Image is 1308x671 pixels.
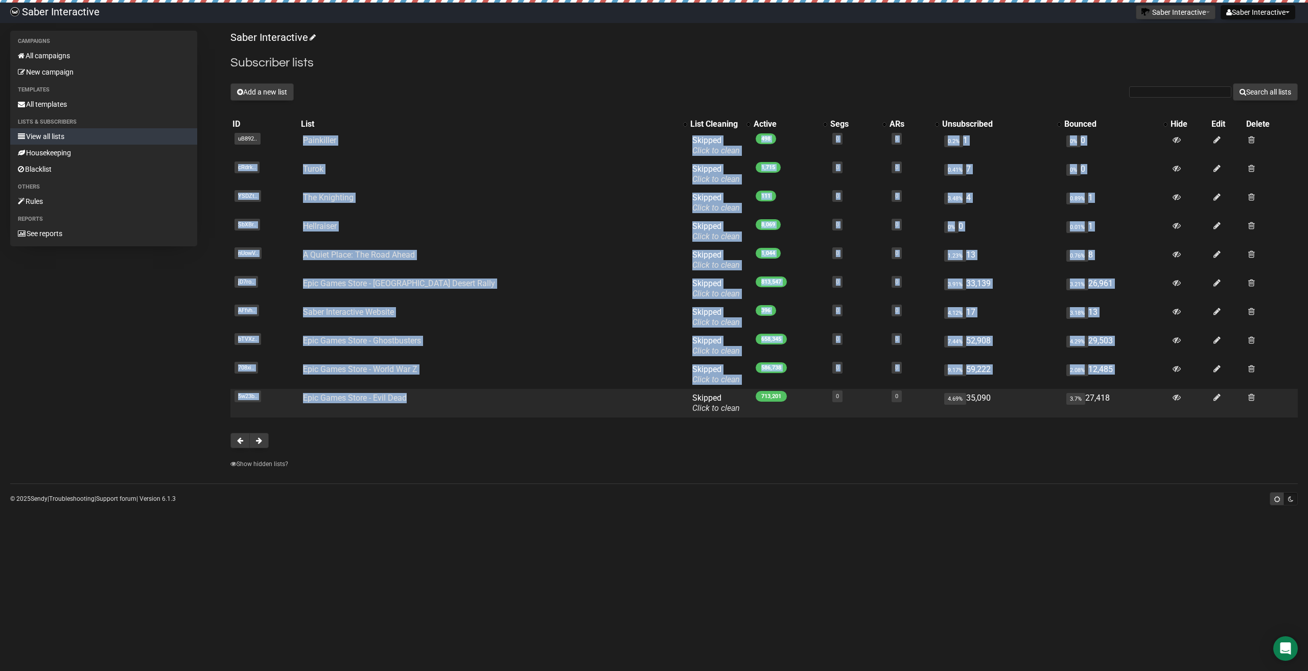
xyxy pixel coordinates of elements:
span: 658,345 [756,334,787,344]
button: Search all lists [1233,83,1298,101]
td: 13 [1062,303,1169,332]
a: 0 [895,164,898,171]
span: 0.2% [944,135,963,147]
span: 396 [756,305,776,316]
span: Skipped [692,336,740,356]
td: 26,961 [1062,274,1169,303]
span: 713,201 [756,391,787,402]
a: See reports [10,225,197,242]
a: 0 [895,250,898,257]
td: 1 [1062,189,1169,217]
a: Click to clean [692,289,740,298]
li: Lists & subscribers [10,116,197,128]
th: Segs: No sort applied, activate to apply an ascending sort [828,117,888,131]
div: Segs [830,119,878,129]
button: Saber Interactive [1221,5,1295,19]
a: 0 [895,336,898,342]
th: Bounced: No sort applied, activate to apply an ascending sort [1062,117,1169,131]
button: Saber Interactive [1136,5,1216,19]
th: Active: No sort applied, activate to apply an ascending sort [752,117,828,131]
span: 0% [944,221,959,233]
span: 2.08% [1066,364,1088,376]
span: nUowV.. [235,247,262,259]
th: Hide: No sort applied, sorting is disabled [1169,117,1209,131]
a: Click to clean [692,375,740,384]
span: cRdrk.. [235,161,260,173]
a: 0 [895,193,898,199]
th: ARs: No sort applied, activate to apply an ascending sort [887,117,940,131]
td: 33,139 [940,274,1062,303]
span: 5w23b.. [235,390,261,402]
a: Hellraiser [303,221,337,231]
a: Rules [10,193,197,210]
span: 8,069 [756,219,781,230]
a: Epic Games Store - [GEOGRAPHIC_DATA] Desert Rally [303,279,495,288]
th: ID: No sort applied, sorting is disabled [230,117,299,131]
a: 0 [836,221,839,228]
a: 0 [836,307,839,314]
span: Skipped [692,279,740,298]
a: Click to clean [692,146,740,155]
a: New campaign [10,64,197,80]
span: 708xi.. [235,362,258,374]
a: Blacklist [10,161,197,177]
span: 1.23% [944,250,966,262]
span: SbXBr.. [235,219,260,230]
span: Skipped [692,364,740,384]
a: 0 [895,364,898,371]
span: Skipped [692,250,740,270]
div: ARs [890,119,930,129]
a: 0 [836,393,839,400]
span: 7.44% [944,336,966,348]
a: 0 [836,250,839,257]
td: 27,418 [1062,389,1169,418]
li: Others [10,181,197,193]
img: ec1bccd4d48495f5e7d53d9a520ba7e5 [10,7,19,16]
td: 1 [1062,217,1169,246]
a: A Quiet Place: The Road Ahead [303,250,415,260]
th: Edit: No sort applied, sorting is disabled [1209,117,1244,131]
span: 4.12% [944,307,966,319]
div: Unsubscribed [942,119,1052,129]
a: Click to clean [692,260,740,270]
a: Painkiller [303,135,336,145]
span: 9.17% [944,364,966,376]
td: 13 [940,246,1062,274]
a: 0 [836,364,839,371]
span: 0.41% [944,164,966,176]
a: Click to clean [692,346,740,356]
a: 0 [836,193,839,199]
span: 0% [1066,135,1081,147]
div: ID [232,119,297,129]
button: Add a new list [230,83,294,101]
span: uB892.. [235,133,261,145]
span: 3.18% [1066,307,1088,319]
img: 1.png [1141,8,1150,16]
span: Skipped [692,393,740,413]
div: List [301,119,678,129]
td: 35,090 [940,389,1062,418]
div: Hide [1171,119,1207,129]
span: 498 [756,133,776,144]
td: 59,222 [940,360,1062,389]
span: Skipped [692,164,740,184]
span: AFfvh.. [235,305,259,316]
th: Delete: No sort applied, sorting is disabled [1244,117,1298,131]
a: 0 [836,279,839,285]
a: 0 [836,164,839,171]
td: 8 [1062,246,1169,274]
a: Epic Games Store - Evil Dead [303,393,407,403]
div: Delete [1246,119,1296,129]
li: Reports [10,213,197,225]
a: 0 [895,307,898,314]
td: 4 [940,189,1062,217]
div: Active [754,119,818,129]
span: Skipped [692,193,740,213]
span: 3.91% [944,279,966,290]
span: bTVXz.. [235,333,261,345]
a: Turok [303,164,323,174]
h2: Subscriber lists [230,54,1298,72]
span: 813,547 [756,276,787,287]
li: Campaigns [10,35,197,48]
li: Templates [10,84,197,96]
